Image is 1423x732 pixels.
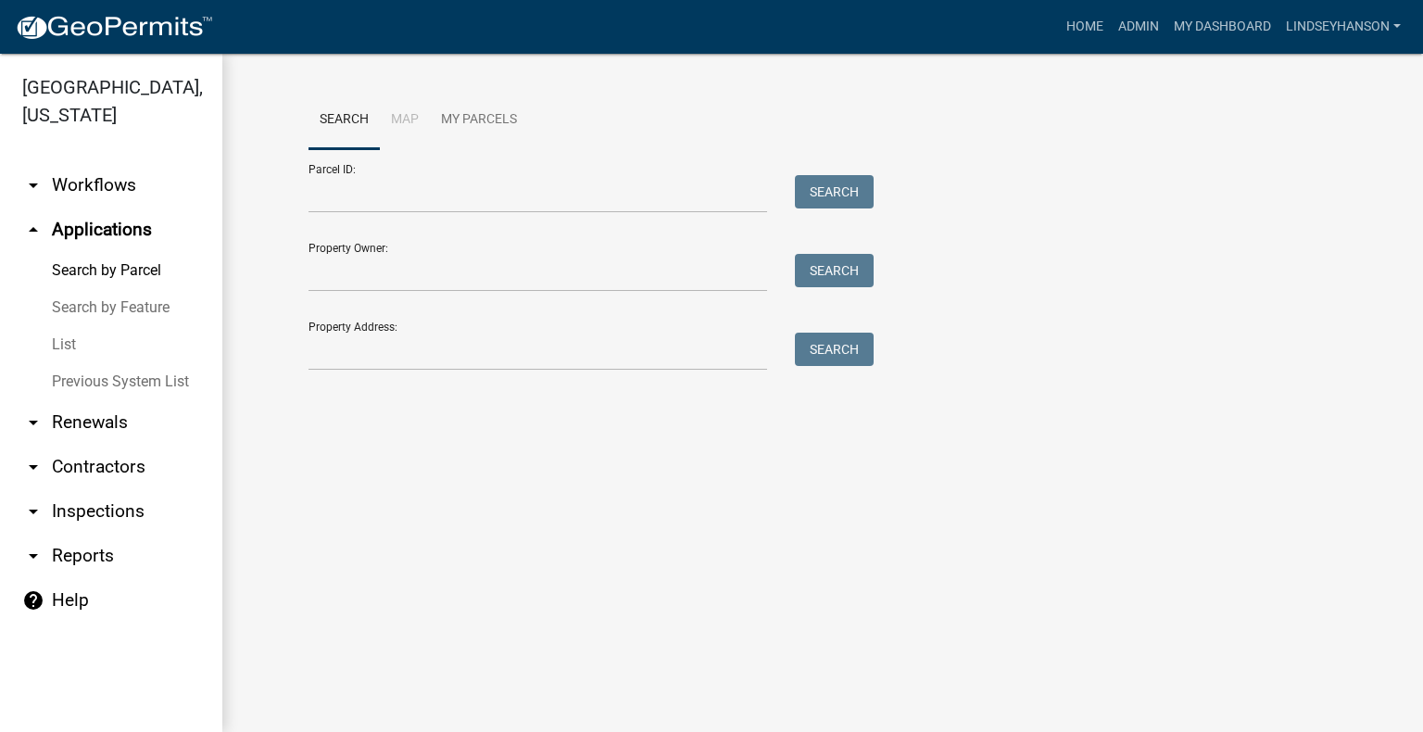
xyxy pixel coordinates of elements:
a: My Parcels [430,91,528,150]
i: arrow_drop_down [22,174,44,196]
i: arrow_drop_down [22,456,44,478]
a: My Dashboard [1166,9,1278,44]
a: Search [309,91,380,150]
a: Lindseyhanson [1278,9,1408,44]
i: arrow_drop_down [22,545,44,567]
a: Home [1059,9,1111,44]
i: arrow_drop_down [22,500,44,523]
button: Search [795,175,874,208]
button: Search [795,254,874,287]
i: help [22,589,44,612]
button: Search [795,333,874,366]
a: Admin [1111,9,1166,44]
i: arrow_drop_down [22,411,44,434]
i: arrow_drop_up [22,219,44,241]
